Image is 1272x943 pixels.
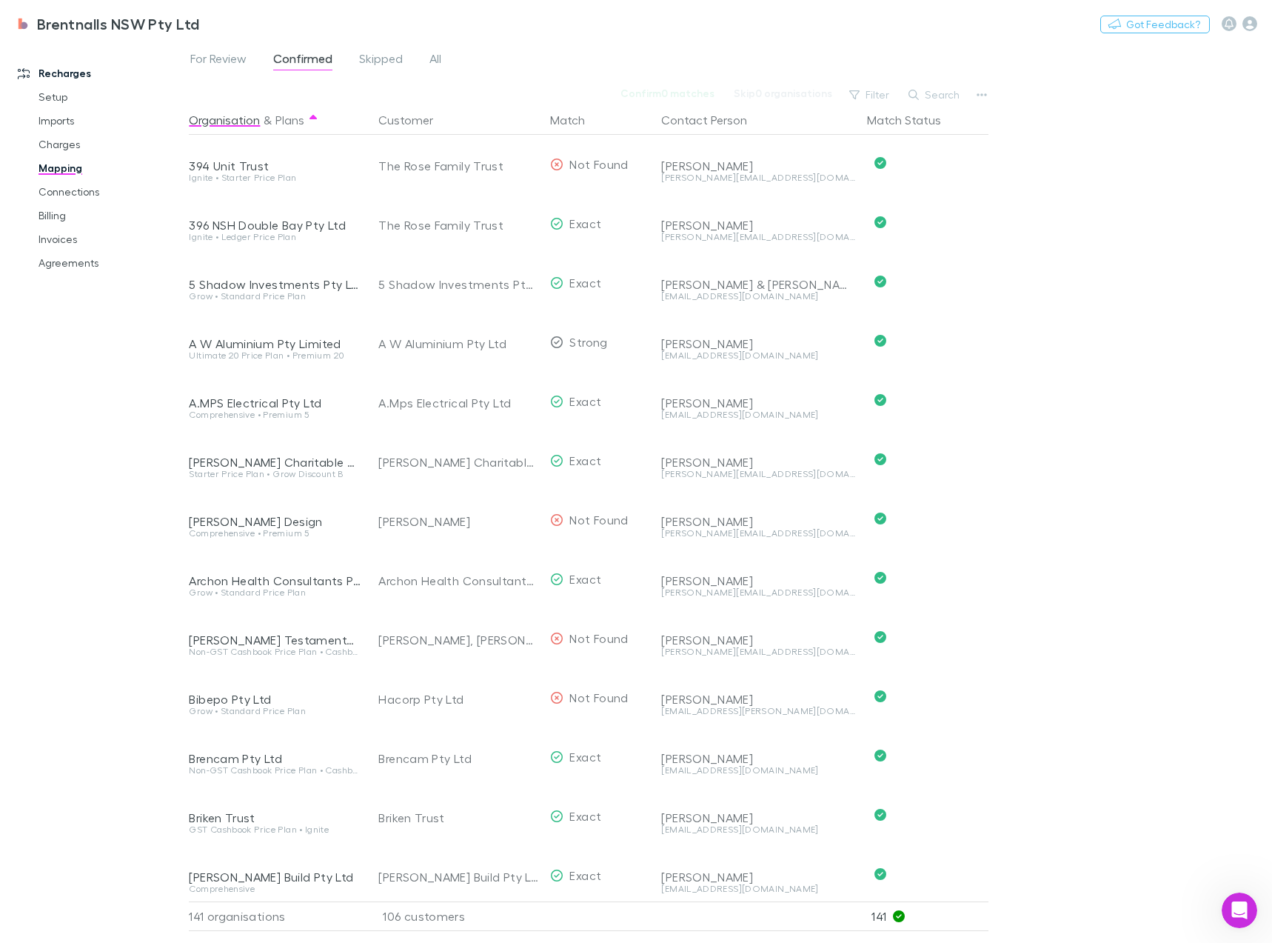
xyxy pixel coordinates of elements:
div: [EMAIL_ADDRESS][DOMAIN_NAME] [661,351,855,360]
div: Grow • Standard Price Plan [189,707,361,716]
div: [EMAIL_ADDRESS][DOMAIN_NAME] [661,292,855,301]
button: Filter [842,86,898,104]
span: Exact [569,216,601,230]
svg: Confirmed [874,690,886,702]
div: Non-GST Cashbook Price Plan • Cashbook (Non-GST) Price Plan [189,647,361,656]
div: Archon Health Consultants Pty Ltd [378,551,538,610]
div: [PERSON_NAME] [661,751,855,766]
a: Imports [24,109,197,133]
div: Grow • Standard Price Plan [189,292,361,301]
button: Search [901,86,968,104]
span: Skipped [359,51,403,70]
svg: Confirmed [874,572,886,584]
svg: Confirmed [874,868,886,880]
div: [PERSON_NAME] [661,692,855,707]
div: [PERSON_NAME] [661,396,855,410]
svg: Confirmed [874,513,886,524]
a: Setup [24,85,197,109]
div: Grow • Standard Price Plan [189,588,361,597]
div: [PERSON_NAME] [661,336,855,351]
div: [PERSON_NAME][EMAIL_ADDRESS][DOMAIN_NAME] [661,470,855,479]
div: 5 Shadow Investments Pty Ltd [189,277,361,292]
img: Brentnalls NSW Pty Ltd's Logo [15,15,31,33]
svg: Confirmed [874,750,886,762]
div: [EMAIL_ADDRESS][DOMAIN_NAME] [661,825,855,834]
div: A.MPS Electrical Pty Ltd [189,396,361,410]
div: [PERSON_NAME] [661,633,855,647]
div: [PERSON_NAME] [661,573,855,588]
div: Match [550,105,603,135]
div: [PERSON_NAME] [661,870,855,884]
div: & [189,105,361,135]
svg: Confirmed [874,335,886,347]
div: [PERSON_NAME], [PERSON_NAME] [378,610,538,670]
div: Hacorp Pty Ltd [378,670,538,729]
div: Ignite • Ledger Price Plan [189,233,361,241]
div: Non-GST Cashbook Price Plan • Cashbook (Non-GST) Price Plan [189,766,361,775]
div: [PERSON_NAME] [661,218,855,233]
span: Exact [569,276,601,290]
div: 141 organisations [189,902,366,931]
div: [PERSON_NAME][EMAIL_ADDRESS][DOMAIN_NAME] [661,647,855,656]
div: The Rose Family Trust [378,136,538,196]
svg: Confirmed [874,276,886,287]
span: Exact [569,809,601,823]
div: 394 Unit Trust [189,159,361,173]
div: [PERSON_NAME] [661,810,855,825]
div: GST Cashbook Price Plan • Ignite [189,825,361,834]
div: [PERSON_NAME] [661,455,855,470]
svg: Confirmed [874,631,886,643]
div: [PERSON_NAME] & [PERSON_NAME] [661,277,855,292]
div: Comprehensive • Premium 5 [189,529,361,538]
div: 396 NSH Double Bay Pty Ltd [189,218,361,233]
div: Bibepo Pty Ltd [189,692,361,707]
div: [PERSON_NAME] Charitable Trust [189,455,361,470]
button: Confirm0 matches [611,84,724,102]
div: [EMAIL_ADDRESS][PERSON_NAME][DOMAIN_NAME] [661,707,855,716]
div: A W Aluminium Pty Limited [189,336,361,351]
div: 106 customers [366,902,544,931]
div: Ultimate 20 Price Plan • Premium 20 [189,351,361,360]
div: A W Aluminium Pty Ltd [378,314,538,373]
div: [PERSON_NAME] Design [189,514,361,529]
div: The Rose Family Trust [378,196,538,255]
a: Mapping [24,156,197,180]
a: Agreements [24,251,197,275]
button: Match Status [867,105,959,135]
p: 141 [871,902,988,930]
svg: Confirmed [874,453,886,465]
span: Exact [569,868,601,882]
div: [EMAIL_ADDRESS][DOMAIN_NAME] [661,766,855,775]
div: [PERSON_NAME][EMAIL_ADDRESS][DOMAIN_NAME] [661,233,855,241]
span: All [429,51,441,70]
span: Exact [569,572,601,586]
div: [EMAIL_ADDRESS][DOMAIN_NAME] [661,410,855,419]
div: [PERSON_NAME][EMAIL_ADDRESS][DOMAIN_NAME] [661,173,855,182]
div: Comprehensive [189,884,361,893]
div: Comprehensive • Premium 5 [189,410,361,419]
button: Got Feedback? [1100,16,1210,33]
span: Confirmed [273,51,332,70]
span: Strong [569,335,607,349]
a: Brentnalls NSW Pty Ltd [6,6,209,41]
svg: Confirmed [874,216,886,228]
span: Exact [569,453,601,467]
button: Skip0 organisations [724,84,842,102]
a: Invoices [24,227,197,251]
a: Recharges [3,61,197,85]
a: Charges [24,133,197,156]
svg: Confirmed [874,394,886,406]
div: Starter Price Plan • Grow Discount B [189,470,361,479]
div: [PERSON_NAME][EMAIL_ADDRESS][DOMAIN_NAME] [661,588,855,597]
div: Brencam Pty Ltd [378,729,538,788]
div: [PERSON_NAME] [378,492,538,551]
button: Contact Person [661,105,765,135]
div: Brencam Pty Ltd [189,751,361,766]
button: Plans [275,105,304,135]
iframe: Intercom live chat [1222,893,1257,928]
span: Not Found [569,690,628,704]
div: [PERSON_NAME] Testamentary Trust [189,633,361,647]
div: [PERSON_NAME] Charitable Trust [378,433,538,492]
div: [PERSON_NAME] Build Pty Ltd [189,870,361,884]
svg: Confirmed [874,157,886,169]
